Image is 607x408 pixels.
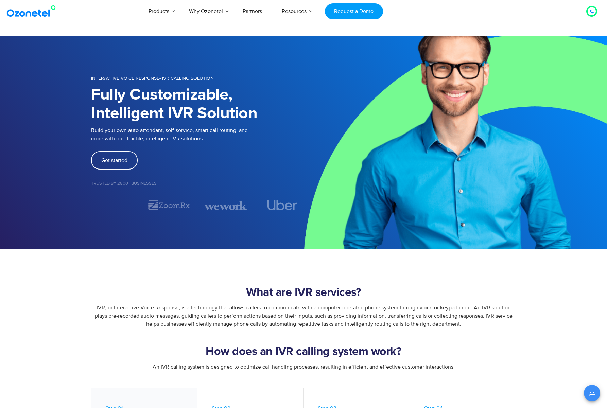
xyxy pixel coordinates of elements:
h2: How does an IVR calling system work? [91,345,516,359]
button: Open chat [584,385,600,401]
a: Get started [91,151,138,170]
h2: What are IVR services? [91,286,516,300]
a: Request a Demo [325,3,383,19]
span: Get started [101,158,127,163]
div: 2 / 7 [148,199,190,211]
img: zoomrx [148,199,190,211]
h1: Fully Customizable, Intelligent IVR Solution [91,86,303,123]
span: IVR, or Interactive Voice Response, is a technology that allows callers to communicate with a com... [95,304,513,327]
img: wework [204,199,247,211]
div: 3 / 7 [204,199,247,211]
img: uber [267,200,297,210]
div: Image Carousel [91,199,303,211]
div: 4 / 7 [261,200,303,210]
div: 1 / 7 [91,201,134,209]
span: An IVR calling system is designed to optimize call handling processes, resulting in efficient and... [153,363,455,370]
span: INTERACTIVE VOICE RESPONSE- IVR Calling Solution [91,75,214,81]
h5: Trusted by 2500+ Businesses [91,181,303,186]
p: Build your own auto attendant, self-service, smart call routing, and more with our flexible, inte... [91,126,303,143]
